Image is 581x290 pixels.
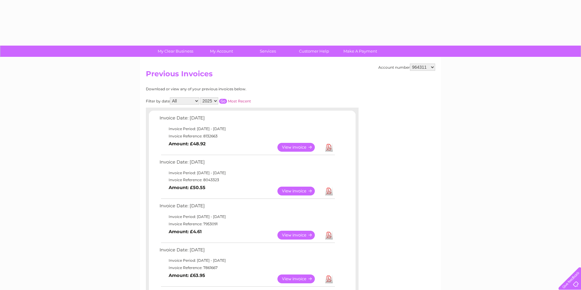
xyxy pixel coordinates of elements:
a: My Account [197,46,247,57]
a: Make A Payment [335,46,385,57]
a: View [277,274,322,283]
b: Amount: £48.92 [169,141,206,147]
td: Invoice Date: [DATE] [158,158,336,169]
div: Filter by date [146,97,305,105]
a: Download [325,231,333,240]
td: Invoice Period: [DATE] - [DATE] [158,257,336,264]
a: View [277,143,322,152]
div: Account number [378,64,435,71]
td: Invoice Reference: 7953091 [158,220,336,228]
a: Services [243,46,293,57]
td: Invoice Period: [DATE] - [DATE] [158,169,336,177]
td: Invoice Date: [DATE] [158,246,336,257]
td: Invoice Date: [DATE] [158,202,336,213]
b: Amount: £50.55 [169,185,205,190]
b: Amount: £4.61 [169,229,202,234]
a: View [277,231,322,240]
a: Download [325,143,333,152]
td: Invoice Reference: 8043323 [158,176,336,184]
td: Invoice Reference: 7861667 [158,264,336,271]
a: Download [325,274,333,283]
td: Invoice Reference: 8132663 [158,133,336,140]
a: Customer Help [289,46,339,57]
a: View [277,187,322,195]
a: My Clear Business [150,46,201,57]
td: Invoice Period: [DATE] - [DATE] [158,213,336,220]
a: Download [325,187,333,195]
h2: Previous Invoices [146,70,435,81]
b: Amount: £63.95 [169,273,205,278]
td: Invoice Date: [DATE] [158,114,336,125]
div: Download or view any of your previous invoices below. [146,87,305,91]
a: Most Recent [228,99,251,103]
td: Invoice Period: [DATE] - [DATE] [158,125,336,133]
